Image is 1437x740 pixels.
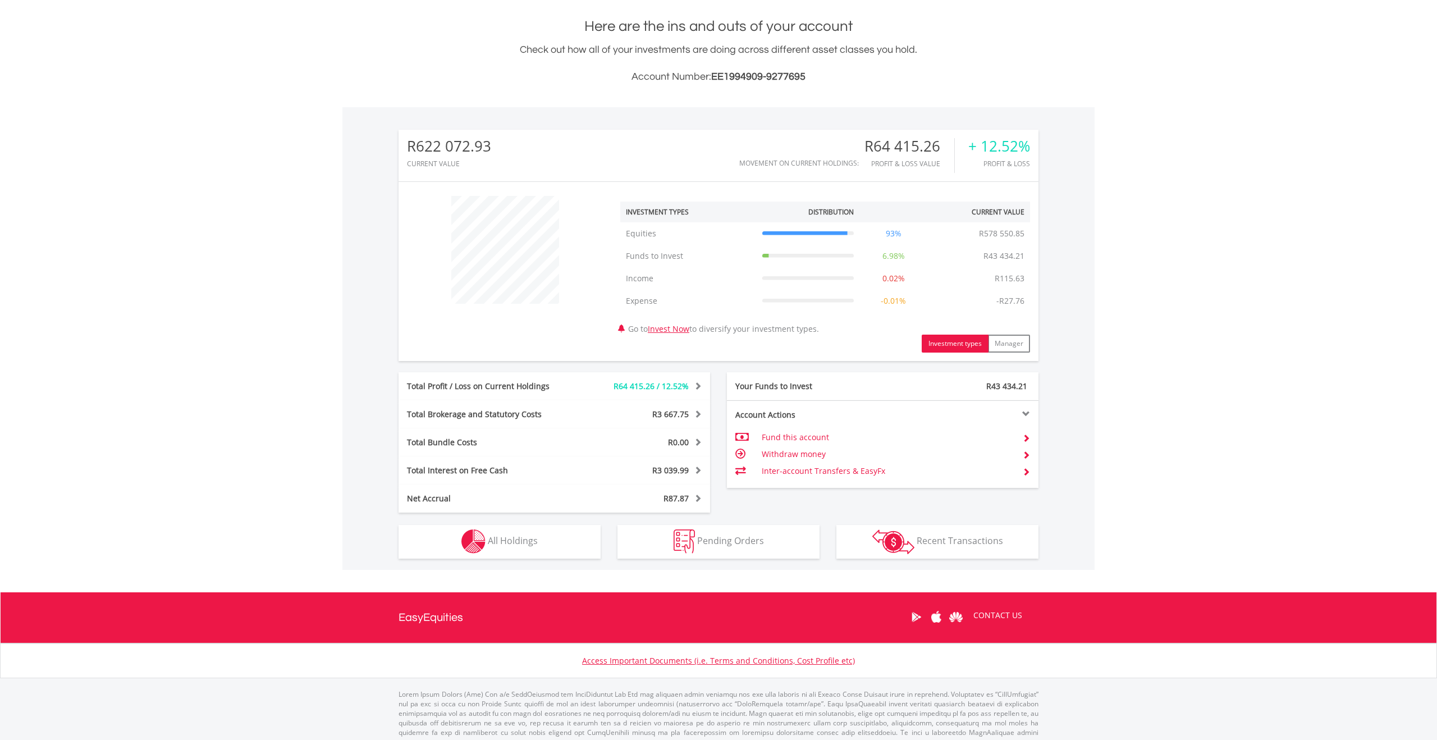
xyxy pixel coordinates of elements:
td: Funds to Invest [620,245,757,267]
div: Profit & Loss Value [864,160,954,167]
td: Income [620,267,757,290]
div: Account Actions [727,409,883,421]
div: Net Accrual [399,493,580,504]
span: R0.00 [668,437,689,447]
td: Equities [620,222,757,245]
a: Huawei [946,600,965,634]
button: Investment types [922,335,988,353]
span: R64 415.26 / 12.52% [614,381,689,391]
th: Current Value [927,202,1030,222]
td: 6.98% [859,245,928,267]
div: Total Bundle Costs [399,437,580,448]
td: Withdraw money [762,446,1014,463]
td: R578 550.85 [973,222,1030,245]
button: All Holdings [399,525,601,559]
td: Inter-account Transfers & EasyFx [762,463,1014,479]
div: R64 415.26 [864,138,954,154]
div: Total Profit / Loss on Current Holdings [399,381,580,392]
a: Google Play [907,600,926,634]
span: All Holdings [488,535,538,547]
div: R622 072.93 [407,138,491,154]
div: Distribution [808,207,854,217]
span: Pending Orders [697,535,764,547]
div: Go to to diversify your investment types. [612,190,1038,353]
a: Apple [926,600,946,634]
div: + 12.52% [968,138,1030,154]
img: transactions-zar-wht.png [872,529,914,554]
div: Total Brokerage and Statutory Costs [399,409,580,420]
td: 93% [859,222,928,245]
button: Recent Transactions [836,525,1038,559]
td: Fund this account [762,429,1014,446]
a: EasyEquities [399,592,463,643]
span: R87.87 [663,493,689,504]
span: R43 434.21 [986,381,1027,391]
img: holdings-wht.png [461,529,486,554]
td: R43 434.21 [978,245,1030,267]
span: Recent Transactions [917,535,1003,547]
div: Profit & Loss [968,160,1030,167]
th: Investment Types [620,202,757,222]
td: R115.63 [989,267,1030,290]
td: 0.02% [859,267,928,290]
div: Movement on Current Holdings: [739,159,859,167]
span: R3 039.99 [652,465,689,476]
div: Total Interest on Free Cash [399,465,580,476]
span: EE1994909-9277695 [711,71,806,82]
td: -R27.76 [991,290,1030,312]
div: Check out how all of your investments are doing across different asset classes you hold. [399,42,1038,85]
span: R3 667.75 [652,409,689,419]
div: Your Funds to Invest [727,381,883,392]
button: Manager [988,335,1030,353]
h1: Here are the ins and outs of your account [399,16,1038,36]
button: Pending Orders [617,525,820,559]
img: pending_instructions-wht.png [674,529,695,554]
div: CURRENT VALUE [407,160,491,167]
a: Access Important Documents (i.e. Terms and Conditions, Cost Profile etc) [582,655,855,666]
a: Invest Now [648,323,689,334]
a: CONTACT US [965,600,1030,631]
td: -0.01% [859,290,928,312]
h3: Account Number: [399,69,1038,85]
td: Expense [620,290,757,312]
